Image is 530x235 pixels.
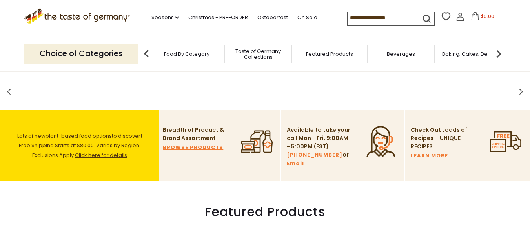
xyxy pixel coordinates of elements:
a: Beverages [387,51,415,57]
span: $0.00 [481,13,494,20]
a: Seasons [151,13,179,22]
a: Click here for details [75,151,127,159]
a: Oktoberfest [257,13,288,22]
p: Check Out Loads of Recipes – UNIQUE RECIPES [411,126,468,151]
a: LEARN MORE [411,151,448,160]
a: plant-based food options [46,132,112,140]
p: Available to take your call Mon - Fri, 9:00AM - 5:00PM (EST). or [287,126,352,168]
a: On Sale [297,13,317,22]
a: Baking, Cakes, Desserts [442,51,503,57]
a: [PHONE_NUMBER] [287,151,342,159]
a: BROWSE PRODUCTS [163,143,223,152]
p: Breadth of Product & Brand Assortment [163,126,228,142]
img: next arrow [491,46,506,62]
a: Featured Products [306,51,353,57]
img: previous arrow [138,46,154,62]
a: Christmas - PRE-ORDER [188,13,248,22]
button: $0.00 [466,12,499,24]
p: Choice of Categories [24,44,138,63]
span: Lots of new to discover! Free Shipping Starts at $80.00. Varies by Region. Exclusions Apply. [17,132,142,159]
a: Email [287,159,304,168]
a: Food By Category [164,51,209,57]
a: Taste of Germany Collections [227,48,290,60]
